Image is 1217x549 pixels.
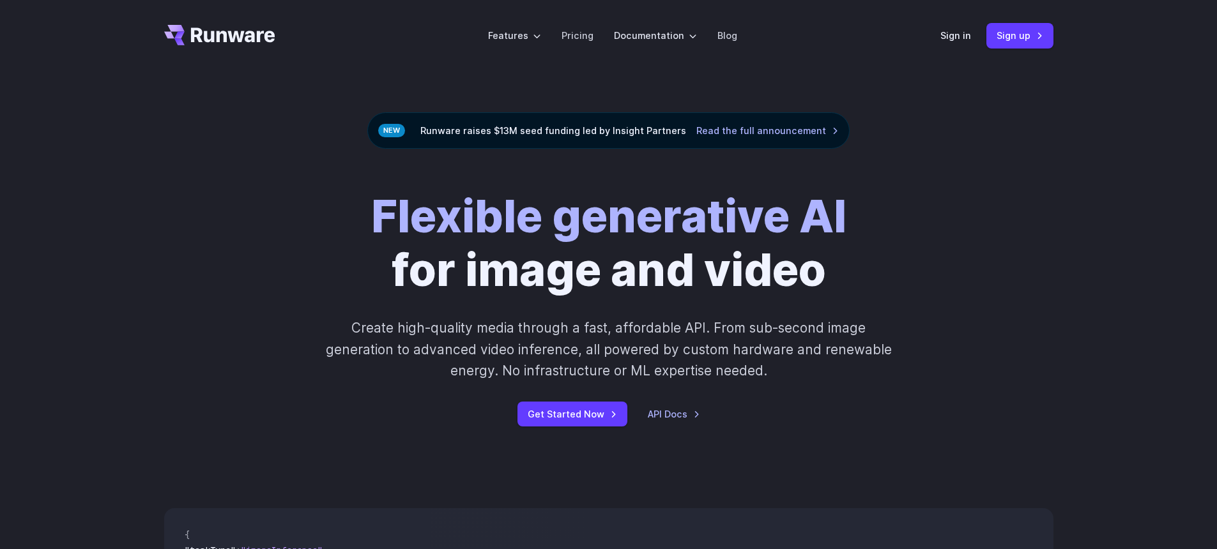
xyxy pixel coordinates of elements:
label: Features [488,28,541,43]
p: Create high-quality media through a fast, affordable API. From sub-second image generation to adv... [324,317,893,381]
a: Read the full announcement [696,123,839,138]
strong: Flexible generative AI [371,189,846,243]
span: { [185,529,190,541]
label: Documentation [614,28,697,43]
a: API Docs [648,407,700,421]
a: Blog [717,28,737,43]
a: Sign in [940,28,971,43]
div: Runware raises $13M seed funding led by Insight Partners [367,112,850,149]
h1: for image and video [371,190,846,297]
a: Go to / [164,25,275,45]
a: Get Started Now [517,402,627,426]
a: Sign up [986,23,1053,48]
a: Pricing [562,28,593,43]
